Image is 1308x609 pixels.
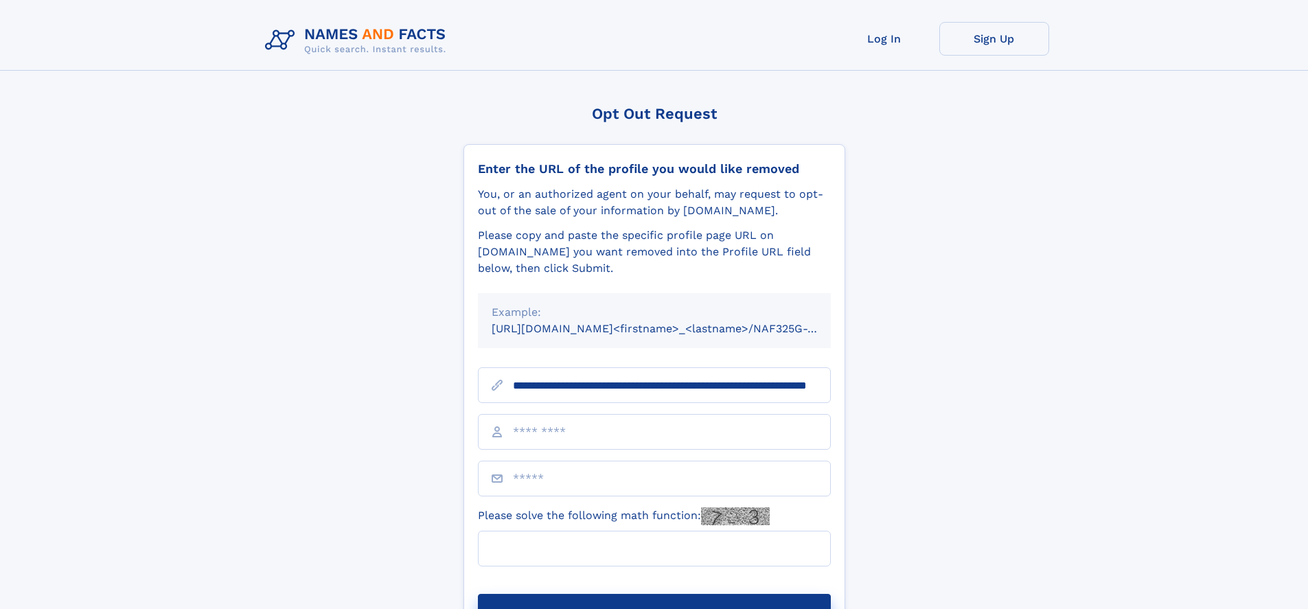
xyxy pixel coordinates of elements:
small: [URL][DOMAIN_NAME]<firstname>_<lastname>/NAF325G-xxxxxxxx [492,322,857,335]
a: Sign Up [939,22,1049,56]
div: Enter the URL of the profile you would like removed [478,161,831,176]
div: Opt Out Request [463,105,845,122]
img: Logo Names and Facts [260,22,457,59]
div: You, or an authorized agent on your behalf, may request to opt-out of the sale of your informatio... [478,186,831,219]
div: Please copy and paste the specific profile page URL on [DOMAIN_NAME] you want removed into the Pr... [478,227,831,277]
a: Log In [829,22,939,56]
div: Example: [492,304,817,321]
label: Please solve the following math function: [478,507,770,525]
